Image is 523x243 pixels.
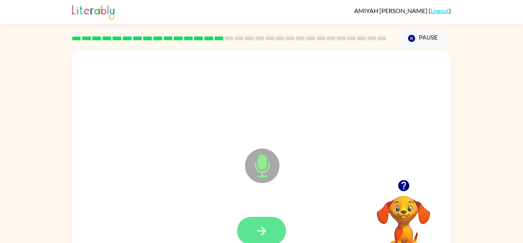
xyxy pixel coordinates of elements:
div: ( ) [354,7,451,14]
a: Logout [430,7,449,14]
img: Literably [72,3,114,20]
button: Pause [396,30,451,47]
span: AMIYAH [PERSON_NAME] [354,7,428,14]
